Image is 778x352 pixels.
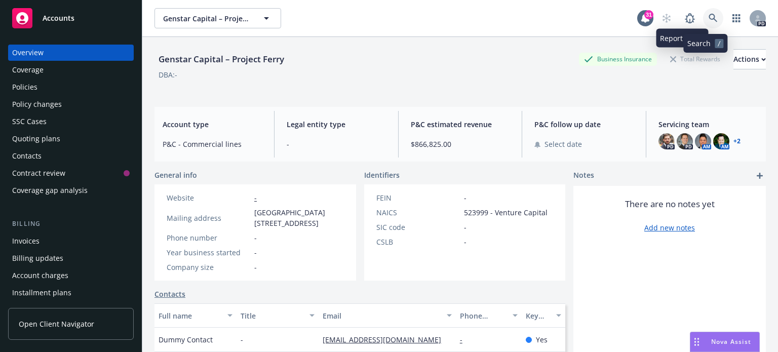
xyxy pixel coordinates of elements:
a: Report a Bug [680,8,700,28]
a: [EMAIL_ADDRESS][DOMAIN_NAME] [323,335,449,344]
span: - [254,247,257,258]
span: P&C follow up date [534,119,634,130]
span: Open Client Navigator [19,319,94,329]
div: Key contact [526,310,551,321]
span: Servicing team [658,119,758,130]
div: CSLB [376,237,460,247]
div: Billing updates [12,250,63,266]
div: Quoting plans [12,131,60,147]
div: Year business started [167,247,250,258]
span: - [464,222,466,232]
span: Legal entity type [287,119,386,130]
div: Title [241,310,303,321]
a: - [460,335,471,344]
span: P&C estimated revenue [411,119,510,130]
a: Quoting plans [8,131,134,147]
a: Invoices [8,233,134,249]
span: - [254,262,257,272]
div: Website [167,192,250,203]
a: Policy changes [8,96,134,112]
a: Account charges [8,267,134,284]
div: Coverage [12,62,44,78]
a: Installment plans [8,285,134,301]
img: photo [658,133,675,149]
span: Account type [163,119,262,130]
div: Total Rewards [665,53,725,65]
div: Mailing address [167,213,250,223]
div: Coverage gap analysis [12,182,88,199]
div: Phone number [460,310,507,321]
img: photo [677,133,693,149]
a: SSC Cases [8,113,134,130]
a: add [754,170,766,182]
a: - [254,193,257,203]
div: Actions [733,50,766,69]
button: Email [319,303,455,328]
div: Contract review [12,165,65,181]
span: 523999 - Venture Capital [464,207,548,218]
a: Contacts [154,289,185,299]
a: Billing updates [8,250,134,266]
span: - [241,334,243,345]
span: [GEOGRAPHIC_DATA][STREET_ADDRESS] [254,207,344,228]
a: +2 [733,138,741,144]
a: Coverage [8,62,134,78]
span: Accounts [43,14,74,22]
div: Company size [167,262,250,272]
div: Phone number [167,232,250,243]
div: Contacts [12,148,42,164]
div: Drag to move [690,332,703,351]
div: Business Insurance [579,53,657,65]
span: Yes [536,334,548,345]
a: Start snowing [656,8,677,28]
div: 31 [644,10,653,19]
button: Title [237,303,319,328]
div: DBA: - [159,69,177,80]
a: Overview [8,45,134,61]
button: Phone number [456,303,522,328]
a: Add new notes [644,222,695,233]
a: Coverage gap analysis [8,182,134,199]
div: Policies [12,79,37,95]
div: Invoices [12,233,40,249]
button: Genstar Capital – Project Ferry [154,8,281,28]
span: $866,825.00 [411,139,510,149]
span: Select date [544,139,582,149]
span: Genstar Capital – Project Ferry [163,13,251,24]
span: There are no notes yet [625,198,715,210]
a: Accounts [8,4,134,32]
a: Contract review [8,165,134,181]
div: FEIN [376,192,460,203]
img: photo [713,133,729,149]
span: - [464,192,466,203]
button: Full name [154,303,237,328]
div: Installment plans [12,285,71,301]
a: Switch app [726,8,747,28]
span: Notes [573,170,594,182]
span: Dummy Contact [159,334,213,345]
div: Email [323,310,440,321]
span: - [254,232,257,243]
a: Search [703,8,723,28]
div: SSC Cases [12,113,47,130]
button: Actions [733,49,766,69]
button: Nova Assist [690,332,760,352]
span: - [287,139,386,149]
div: Policy changes [12,96,62,112]
div: Full name [159,310,221,321]
span: - [464,237,466,247]
a: Contacts [8,148,134,164]
img: photo [695,133,711,149]
div: Account charges [12,267,68,284]
div: NAICS [376,207,460,218]
span: Nova Assist [711,337,751,346]
span: General info [154,170,197,180]
a: Policies [8,79,134,95]
button: Key contact [522,303,566,328]
div: SIC code [376,222,460,232]
span: P&C - Commercial lines [163,139,262,149]
span: Identifiers [364,170,400,180]
div: Overview [12,45,44,61]
div: Genstar Capital – Project Ferry [154,53,288,66]
div: Billing [8,219,134,229]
